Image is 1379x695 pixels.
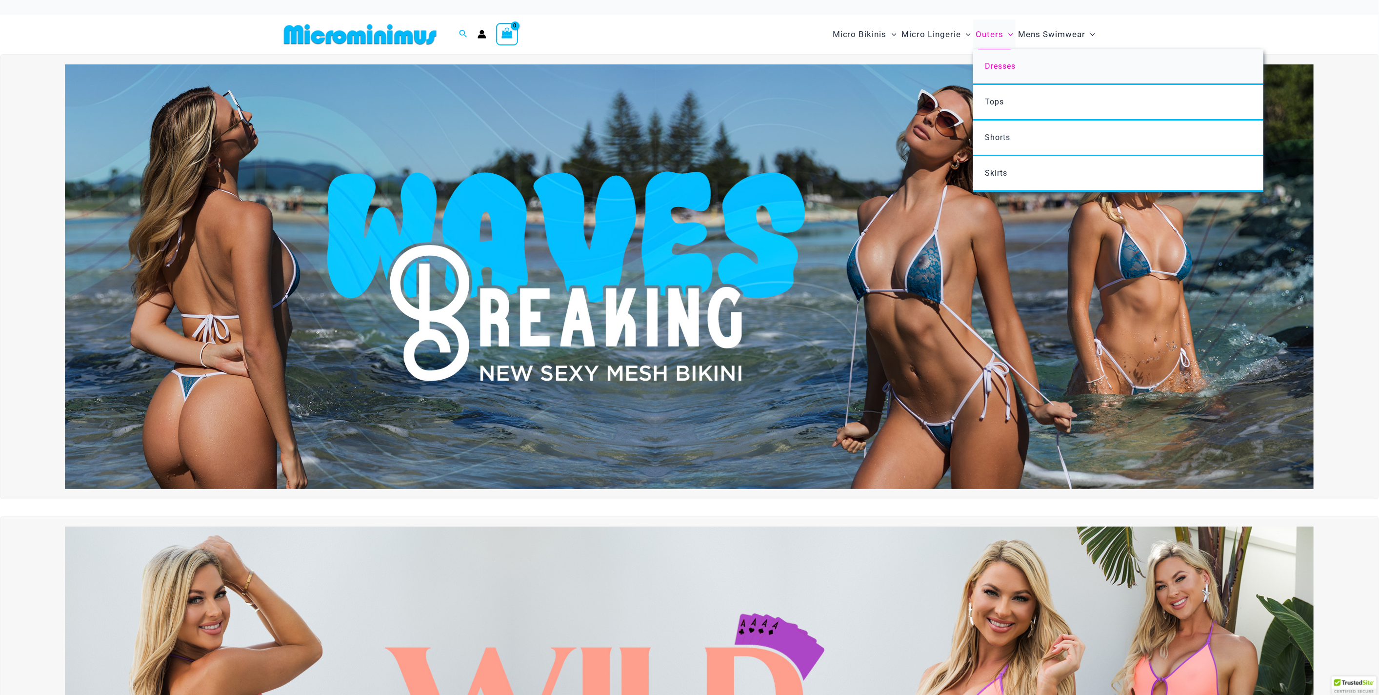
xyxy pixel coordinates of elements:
[833,22,887,47] span: Micro Bikinis
[985,133,1010,142] span: Shorts
[280,23,440,45] img: MM SHOP LOGO FLAT
[973,20,1016,49] a: OutersMenu ToggleMenu Toggle
[459,28,468,41] a: Search icon link
[65,64,1314,489] img: Waves Breaking Ocean Bikini Pack
[973,121,1263,156] a: Shorts
[961,22,971,47] span: Menu Toggle
[478,30,486,39] a: Account icon link
[1016,20,1098,49] a: Mens SwimwearMenu ToggleMenu Toggle
[976,22,1003,47] span: Outers
[973,85,1263,121] a: Tops
[899,20,973,49] a: Micro LingerieMenu ToggleMenu Toggle
[985,61,1016,71] span: Dresses
[887,22,897,47] span: Menu Toggle
[1003,22,1013,47] span: Menu Toggle
[1018,22,1085,47] span: Mens Swimwear
[901,22,961,47] span: Micro Lingerie
[985,97,1004,106] span: Tops
[985,168,1007,178] span: Skirts
[973,156,1263,192] a: Skirts
[496,23,519,45] a: View Shopping Cart, empty
[829,18,1099,51] nav: Site Navigation
[973,49,1263,85] a: Dresses
[1085,22,1095,47] span: Menu Toggle
[830,20,899,49] a: Micro BikinisMenu ToggleMenu Toggle
[1332,676,1377,695] div: TrustedSite Certified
